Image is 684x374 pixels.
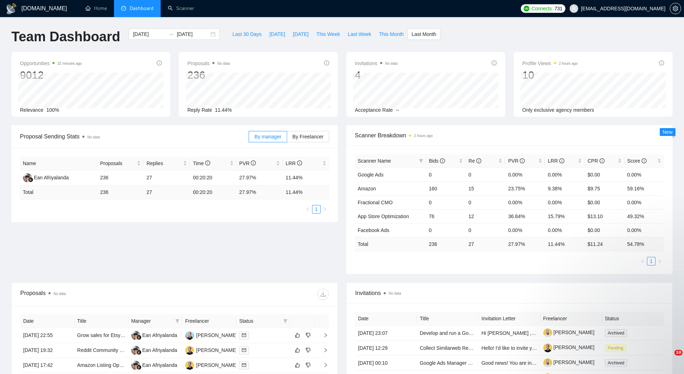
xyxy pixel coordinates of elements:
time: 2 hours ago [414,134,433,138]
time: 32 minutes ago [57,62,82,65]
td: Total [355,237,426,251]
img: logo [6,3,17,15]
a: Fractional CMO [358,200,393,205]
span: to [168,31,174,37]
th: Date [20,314,74,328]
img: EA [23,173,32,182]
span: Dashboard [130,5,154,11]
span: right [317,348,328,353]
span: filter [418,156,425,166]
span: 10 [674,350,683,355]
span: swap-right [168,31,174,37]
th: Title [74,314,129,328]
td: 0 [466,168,505,181]
time: 2 hours ago [559,62,578,65]
td: [DATE] 22:55 [20,328,74,343]
td: 0 [466,195,505,209]
td: 0.00% [625,168,664,181]
span: info-circle [559,158,564,163]
a: Amazon Listing Optimization and PPC Campaign Management [77,362,217,368]
td: 0.00% [625,223,664,237]
img: upwork-logo.png [524,6,529,11]
button: dislike [304,346,312,354]
span: setting [670,6,681,11]
a: App Store Optimization [358,214,409,219]
span: info-circle [157,60,162,65]
th: Replies [144,157,190,170]
input: End date [177,30,209,38]
span: Proposals [100,159,135,167]
span: Replies [146,159,182,167]
span: right [317,363,328,368]
span: Profile Views [522,59,578,68]
span: This Month [379,30,404,38]
span: [DATE] [269,30,285,38]
span: right [323,207,327,211]
div: Ean Afriyalanda [34,174,69,181]
span: filter [175,319,180,323]
span: PVR [239,160,256,166]
span: Last Month [411,30,436,38]
td: 11.44 % [283,185,329,199]
button: Last Month [408,28,440,40]
td: 76 [426,209,466,223]
span: Acceptance Rate [355,107,393,113]
span: CPR [587,158,604,164]
span: LRR [548,158,564,164]
img: EA [131,331,140,340]
a: Develop and run a Google Ads campaign to Drive Probiotic Sales via Ecommerce [420,330,600,336]
span: like [295,362,300,368]
td: $0.00 [585,195,624,209]
img: gigradar-bm.png [136,335,141,340]
button: like [293,331,302,339]
a: 1 [312,205,320,213]
img: gigradar-bm.png [136,350,141,355]
span: left [306,207,310,211]
span: info-circle [440,158,445,163]
a: Google Ads Manager Wanted to Drive Low-Cost App Downloads (Trial Budget $500) [GEOGRAPHIC_DATA] ok [420,360,666,366]
span: 11.44% [215,107,232,113]
a: EAEan Afriyalanda [131,362,177,368]
span: info-circle [324,60,329,65]
button: setting [670,3,681,14]
a: homeHome [85,5,107,11]
th: Freelancer [182,314,237,328]
span: PVR [508,158,525,164]
img: gigradar-bm.png [136,365,141,370]
td: Develop and run a Google Ads campaign to Drive Probiotic Sales via Ecommerce [417,326,478,341]
a: Archived [605,360,630,365]
td: [DATE] 23:07 [355,326,417,341]
td: 11.44% [283,170,329,185]
td: 54.78 % [625,237,664,251]
button: left [304,205,312,214]
span: dislike [306,347,311,353]
span: mail [242,333,246,337]
button: [DATE] [265,28,289,40]
span: user [571,6,576,11]
button: like [293,361,302,369]
div: [PERSON_NAME] [196,331,237,339]
a: [PERSON_NAME] [543,344,595,350]
td: 27 [466,237,505,251]
img: gigradar-bm.png [28,177,33,182]
img: EA [131,346,140,355]
td: 23.75% [505,181,545,195]
li: Next Page [655,257,664,265]
span: filter [174,316,181,326]
td: 0.00% [505,195,545,209]
td: [DATE] 19:32 [20,343,74,358]
span: Proposal Sending Stats [20,132,249,141]
div: 236 [187,68,230,82]
button: This Week [312,28,344,40]
button: download [317,289,329,300]
div: Ean Afriyalanda [142,346,177,354]
td: 27 [144,185,190,199]
td: 0.00% [545,195,585,209]
span: Bids [429,158,445,164]
span: Proposals [187,59,230,68]
img: AU [185,346,194,355]
td: 12 [466,209,505,223]
td: 27.97 % [237,185,283,199]
td: [DATE] 00:10 [355,355,417,370]
td: $0.00 [585,168,624,181]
